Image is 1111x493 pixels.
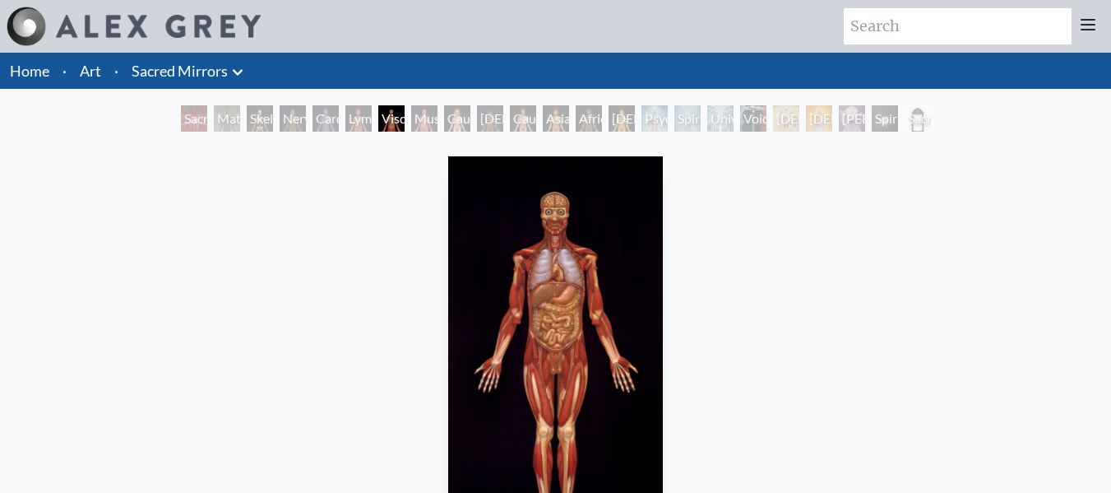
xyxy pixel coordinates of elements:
div: Viscera [378,105,405,132]
div: Spiritual Energy System [674,105,701,132]
div: Void Clear Light [740,105,766,132]
a: Home [10,62,49,80]
div: Muscle System [411,105,437,132]
div: [DEMOGRAPHIC_DATA] Woman [609,105,635,132]
a: Art [80,59,101,82]
div: Sacred Mirrors Frame [905,105,931,132]
div: [DEMOGRAPHIC_DATA] [773,105,799,132]
div: Nervous System [280,105,306,132]
div: Cardiovascular System [312,105,339,132]
div: Lymphatic System [345,105,372,132]
div: Psychic Energy System [641,105,668,132]
div: Skeletal System [247,105,273,132]
div: Sacred Mirrors Room, [GEOGRAPHIC_DATA] [181,105,207,132]
li: · [108,53,125,89]
div: [PERSON_NAME] [839,105,865,132]
div: Universal Mind Lattice [707,105,734,132]
a: Sacred Mirrors [132,59,228,82]
div: Material World [214,105,240,132]
div: [DEMOGRAPHIC_DATA] Woman [477,105,503,132]
div: [DEMOGRAPHIC_DATA] [806,105,832,132]
div: Asian Man [543,105,569,132]
li: · [56,53,73,89]
div: Spiritual World [872,105,898,132]
div: African Man [576,105,602,132]
div: Caucasian Woman [444,105,470,132]
input: Search [844,8,1072,44]
div: Caucasian Man [510,105,536,132]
